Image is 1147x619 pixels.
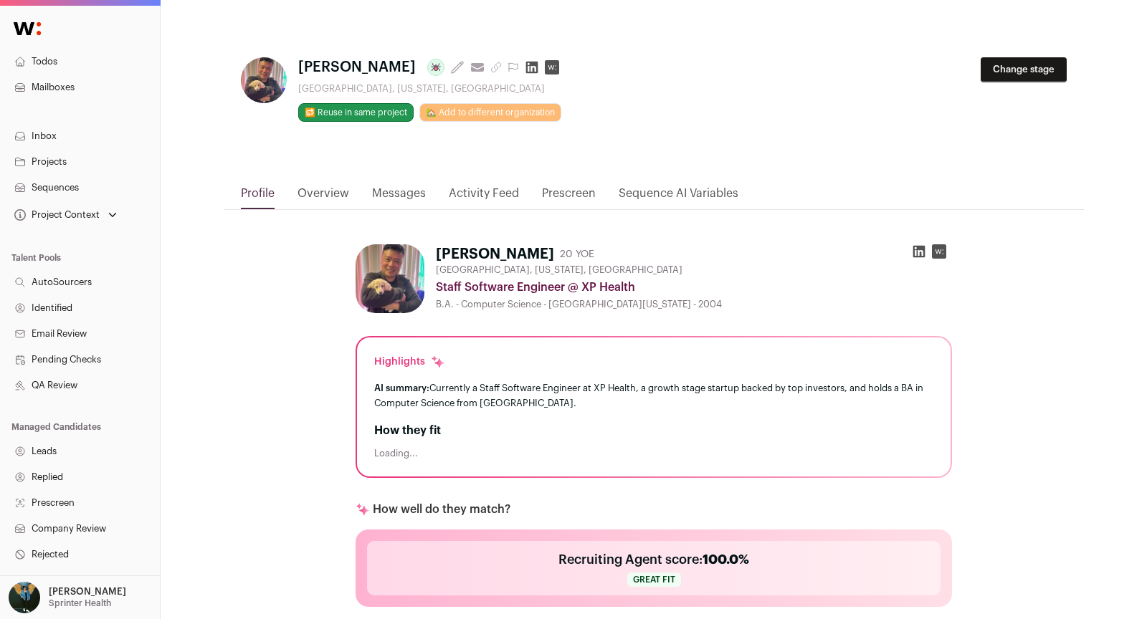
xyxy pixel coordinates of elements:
[436,244,554,264] h1: [PERSON_NAME]
[298,83,565,95] div: [GEOGRAPHIC_DATA], [US_STATE], [GEOGRAPHIC_DATA]
[619,185,738,209] a: Sequence AI Variables
[374,383,429,393] span: AI summary:
[298,103,414,122] button: 🔂 Reuse in same project
[419,103,561,122] a: 🏡 Add to different organization
[558,550,749,570] h2: Recruiting Agent score:
[49,598,111,609] p: Sprinter Health
[981,57,1067,82] button: Change stage
[241,185,275,209] a: Profile
[356,244,424,313] img: 0ded1e521b7ad27cfecdf38dd7c0aa063b8305be98ef90c6481ec4556e62b533.jpg
[6,582,129,613] button: Open dropdown
[11,209,100,221] div: Project Context
[449,185,519,209] a: Activity Feed
[374,422,933,439] h2: How they fit
[6,14,49,43] img: Wellfound
[560,247,594,261] div: 20 YOE
[11,205,120,225] button: Open dropdown
[298,185,349,209] a: Overview
[542,185,596,209] a: Prescreen
[703,553,749,566] span: 100.0%
[374,448,933,459] div: Loading...
[298,57,416,77] span: [PERSON_NAME]
[9,582,40,613] img: 12031951-medium_jpg
[627,572,681,587] span: Great fit
[373,501,510,518] p: How well do they match?
[374,380,933,411] div: Currently a Staff Software Engineer at XP Health, a growth stage startup backed by top investors,...
[436,279,952,296] div: Staff Software Engineer @ XP Health
[436,299,952,310] div: B.A. - Computer Science - [GEOGRAPHIC_DATA][US_STATE] - 2004
[241,57,287,103] img: 0ded1e521b7ad27cfecdf38dd7c0aa063b8305be98ef90c6481ec4556e62b533.jpg
[374,355,445,369] div: Highlights
[436,264,682,276] span: [GEOGRAPHIC_DATA], [US_STATE], [GEOGRAPHIC_DATA]
[49,586,126,598] p: [PERSON_NAME]
[372,185,426,209] a: Messages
